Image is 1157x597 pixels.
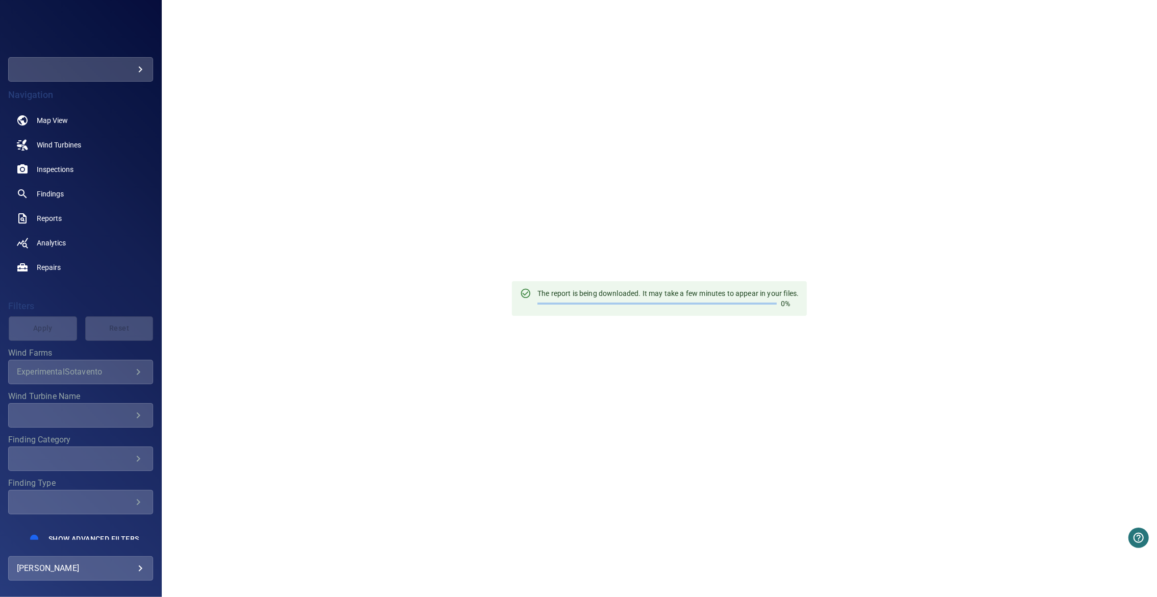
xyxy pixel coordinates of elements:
div: demo [8,57,153,82]
a: findings noActive [8,182,153,206]
span: Map View [37,115,68,126]
div: ExperimentalSotavento [17,367,132,377]
span: Inspections [37,164,73,175]
label: Finding Type [8,479,153,487]
div: Wind Farms [8,360,153,384]
span: Wind Turbines [37,140,81,150]
label: Finding Category [8,436,153,444]
a: reports noActive [8,206,153,231]
p: 0% [781,298,799,309]
button: Show Advanced Filters [42,531,145,547]
h4: Filters [8,301,153,311]
div: [PERSON_NAME] [17,560,144,577]
a: map noActive [8,108,153,133]
label: Wind Farms [8,349,153,357]
div: Wind Turbine Name [8,403,153,428]
span: Findings [37,189,64,199]
label: Wind Turbine Name [8,392,153,401]
h4: Navigation [8,90,153,100]
span: Reports [37,213,62,223]
div: Finding Category [8,446,153,471]
a: windturbines noActive [8,133,153,157]
div: Finding Type [8,490,153,514]
span: Analytics [37,238,66,248]
span: Show Advanced Filters [48,535,139,543]
span: Repairs [37,262,61,272]
a: analytics noActive [8,231,153,255]
a: inspections noActive [8,157,153,182]
a: repairs noActive [8,255,153,280]
div: The report is being downloaded. It may take a few minutes to appear in your files. [537,284,799,313]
